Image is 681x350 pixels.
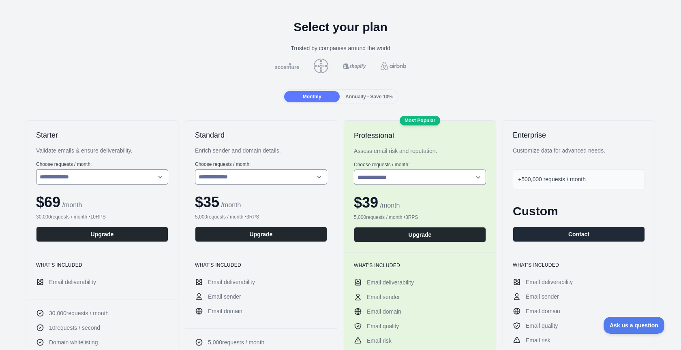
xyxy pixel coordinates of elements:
label: Choose requests / month: [195,161,327,168]
div: Customize data for advanced needs. [513,146,645,155]
iframe: Toggle Customer Support [604,317,665,334]
label: Choose requests / month: [354,161,486,168]
div: Enrich sender and domain details. [195,146,327,155]
span: +500,000 requests / month [518,176,586,182]
div: Assess email risk and reputation. [354,147,486,155]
